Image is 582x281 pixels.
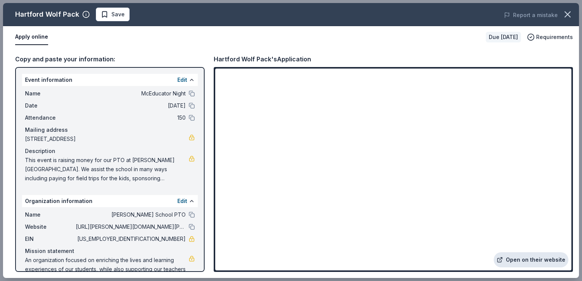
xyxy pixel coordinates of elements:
span: Requirements [536,33,573,42]
button: Requirements [527,33,573,42]
div: Description [25,147,195,156]
div: Event information [22,74,198,86]
span: 150 [76,113,186,122]
span: Website [25,222,76,231]
span: Date [25,101,76,110]
span: Save [111,10,125,19]
span: Attendance [25,113,76,122]
button: Save [96,8,130,21]
a: Open on their website [494,252,568,267]
button: Report a mistake [504,11,558,20]
span: McEducator Night [76,89,186,98]
button: Apply online [15,29,48,45]
div: Organization information [22,195,198,207]
button: Edit [177,197,187,206]
span: [PERSON_NAME] School PTO [76,210,186,219]
span: Name [25,210,76,219]
span: [DATE] [76,101,186,110]
span: This event is raising money for our PTO at [PERSON_NAME][GEOGRAPHIC_DATA]. We assist the school i... [25,156,189,183]
div: Mission statement [25,247,195,256]
div: Hartford Wolf Pack [15,8,79,20]
div: Hartford Wolf Pack's Application [214,54,311,64]
div: Due [DATE] [486,32,521,42]
span: [STREET_ADDRESS] [25,134,189,144]
span: Name [25,89,76,98]
div: Copy and paste your information: [15,54,205,64]
span: EIN [25,234,76,244]
button: Edit [177,75,187,84]
div: Mailing address [25,125,195,134]
span: [US_EMPLOYER_IDENTIFICATION_NUMBER] [76,234,186,244]
span: [URL][PERSON_NAME][DOMAIN_NAME][PERSON_NAME] [76,222,186,231]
